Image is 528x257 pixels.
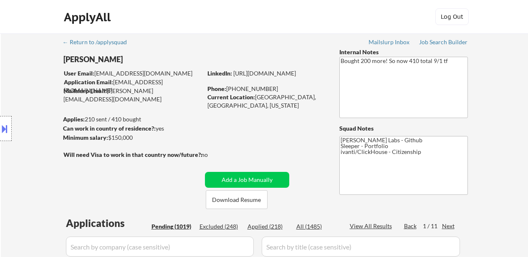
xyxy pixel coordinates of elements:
div: ← Return to /applysquad [63,39,135,45]
div: Applied (218) [248,222,289,231]
div: Applications [66,218,149,228]
button: Log Out [435,8,469,25]
a: ← Return to /applysquad [63,39,135,47]
strong: Phone: [207,85,226,92]
div: All (1485) [296,222,338,231]
div: Internal Notes [339,48,468,56]
div: ApplyAll [64,10,113,24]
div: Job Search Builder [419,39,468,45]
div: Mailslurp Inbox [369,39,410,45]
strong: LinkedIn: [207,70,232,77]
a: Job Search Builder [419,39,468,47]
a: Mailslurp Inbox [369,39,410,47]
button: Add a Job Manually [205,172,289,188]
div: no [201,151,225,159]
a: [URL][DOMAIN_NAME] [233,70,296,77]
div: [GEOGRAPHIC_DATA], [GEOGRAPHIC_DATA], [US_STATE] [207,93,326,109]
div: Back [404,222,417,230]
div: Squad Notes [339,124,468,133]
div: Pending (1019) [152,222,193,231]
strong: Current Location: [207,93,255,101]
div: [PHONE_NUMBER] [207,85,326,93]
div: Next [442,222,455,230]
input: Search by title (case sensitive) [262,237,460,257]
input: Search by company (case sensitive) [66,237,254,257]
div: 1 / 11 [423,222,442,230]
button: Download Resume [206,190,268,209]
div: View All Results [350,222,394,230]
div: Excluded (248) [200,222,241,231]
